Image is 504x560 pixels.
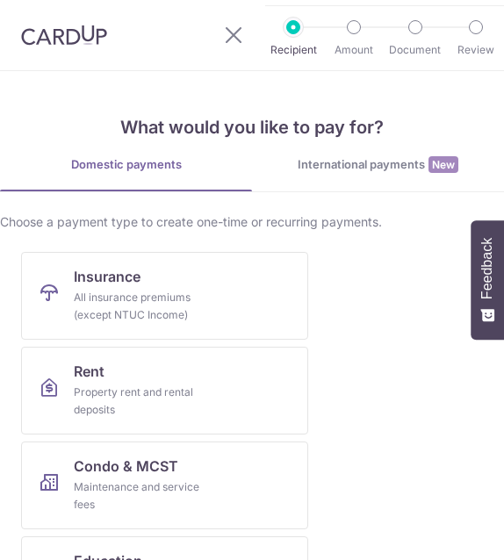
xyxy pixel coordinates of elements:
[21,252,308,340] a: InsuranceAll insurance premiums (except NTUC Income)
[258,41,328,59] p: Recipient
[319,41,389,59] p: Amount
[74,289,200,324] div: All insurance premiums (except NTUC Income)
[21,347,308,434] a: RentProperty rent and rental deposits
[479,238,495,299] span: Feedback
[21,25,107,46] img: CardUp
[380,41,450,59] p: Document
[21,442,308,529] a: Condo & MCSTMaintenance and service fees
[471,220,504,340] button: Feedback - Show survey
[74,456,178,477] span: Condo & MCST
[74,361,104,382] span: Rent
[252,155,504,174] div: International payments
[74,478,200,513] div: Maintenance and service fees
[74,266,140,287] span: Insurance
[428,156,458,173] span: New
[74,384,200,419] div: Property rent and rental deposits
